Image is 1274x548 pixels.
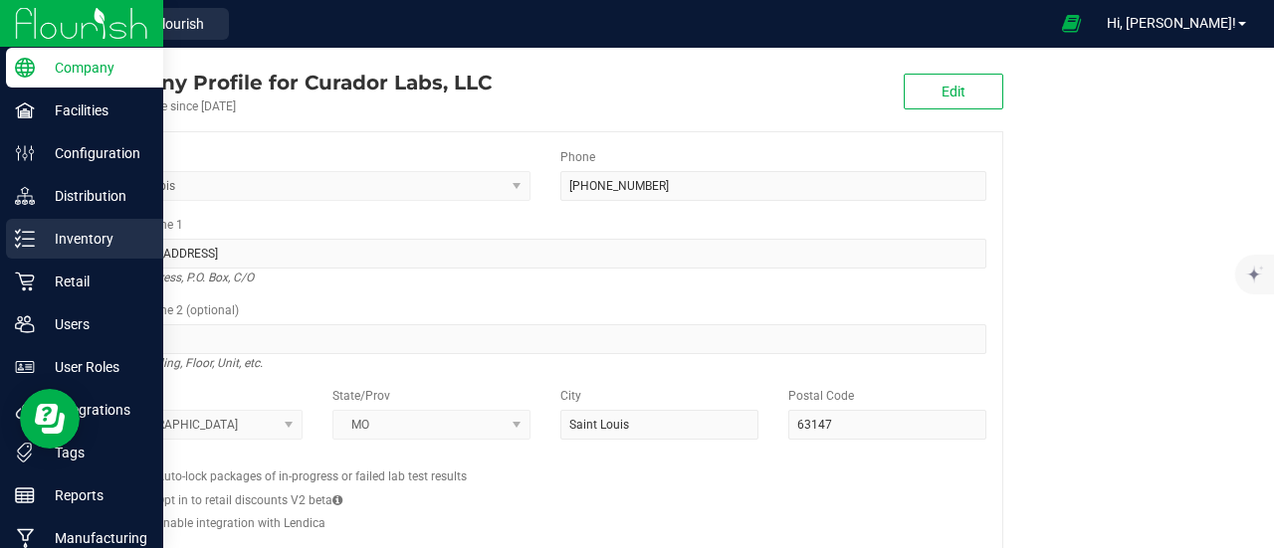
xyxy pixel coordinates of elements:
[560,410,758,440] input: City
[560,171,986,201] input: (123) 456-7890
[35,483,154,507] p: Reports
[35,441,154,464] p: Tags
[35,98,154,122] p: Facilities
[35,56,154,80] p: Company
[105,455,986,467] h2: Configs
[105,324,986,354] input: Suite, Building, Unit, etc.
[105,239,986,269] input: Address
[788,410,986,440] input: Postal Code
[1107,15,1236,31] span: Hi, [PERSON_NAME]!
[35,184,154,208] p: Distribution
[35,227,154,251] p: Inventory
[15,186,35,206] inline-svg: Distribution
[156,467,467,485] label: Auto-lock packages of in-progress or failed lab test results
[35,312,154,336] p: Users
[105,301,239,319] label: Address Line 2 (optional)
[15,357,35,377] inline-svg: User Roles
[560,148,595,166] label: Phone
[15,443,35,462] inline-svg: Tags
[20,389,80,449] iframe: Resource center
[1049,4,1094,43] span: Open Ecommerce Menu
[35,355,154,379] p: User Roles
[15,58,35,78] inline-svg: Company
[904,74,1003,109] button: Edit
[942,84,965,99] span: Edit
[15,528,35,548] inline-svg: Manufacturing
[332,387,390,405] label: State/Prov
[88,97,492,115] div: Account active since [DATE]
[788,387,854,405] label: Postal Code
[15,314,35,334] inline-svg: Users
[15,272,35,291] inline-svg: Retail
[105,351,263,375] i: Suite, Building, Floor, Unit, etc.
[35,398,154,422] p: Integrations
[15,100,35,120] inline-svg: Facilities
[15,400,35,420] inline-svg: Integrations
[15,229,35,249] inline-svg: Inventory
[88,68,492,97] div: Curador Labs, LLC
[156,491,342,509] label: Opt in to retail discounts V2 beta
[35,141,154,165] p: Configuration
[15,143,35,163] inline-svg: Configuration
[156,514,325,532] label: Enable integration with Lendica
[105,266,254,289] i: Street address, P.O. Box, C/O
[35,270,154,293] p: Retail
[560,387,581,405] label: City
[15,485,35,505] inline-svg: Reports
